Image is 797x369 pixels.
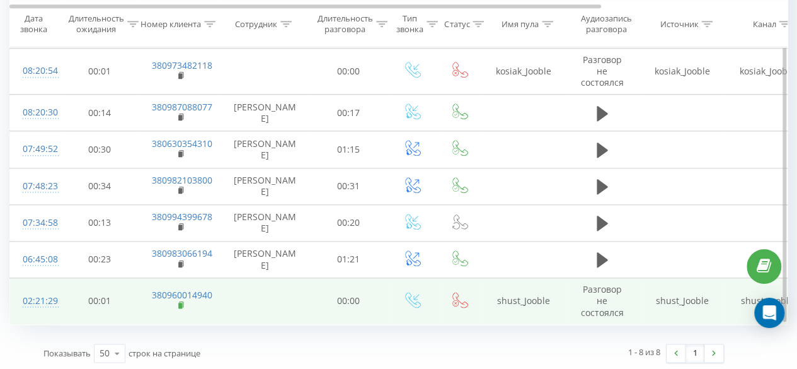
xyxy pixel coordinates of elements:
td: 00:01 [60,48,139,95]
div: Тип звонка [396,13,423,35]
a: 380973482118 [152,59,212,71]
td: 00:13 [60,204,139,241]
span: Разговор не состоялся [581,283,624,318]
div: 02:21:29 [23,289,48,313]
div: 08:20:30 [23,100,48,125]
td: 00:34 [60,168,139,204]
td: 01:21 [309,241,388,278]
span: Показывать [43,348,91,359]
td: shust_Jooble [640,278,725,325]
div: Длительность ожидания [69,13,124,35]
div: Канал [752,18,776,29]
td: [PERSON_NAME] [221,95,309,131]
div: Open Intercom Messenger [754,298,784,328]
div: Аудиозапись разговора [575,13,636,35]
td: kosiak_Jooble [483,48,565,95]
span: Разговор не состоялся [581,54,624,88]
div: Сотрудник [235,18,277,29]
td: 00:30 [60,131,139,168]
a: 380630354310 [152,138,212,149]
div: Статус [444,18,469,29]
a: 380960014940 [152,289,212,301]
td: [PERSON_NAME] [221,131,309,168]
td: 00:01 [60,278,139,325]
span: строк на странице [129,348,200,359]
div: 08:20:54 [23,59,48,83]
div: 07:49:52 [23,137,48,161]
div: Номер клиента [140,18,201,29]
div: Имя пула [502,18,539,29]
a: 380987088077 [152,101,212,113]
td: 00:23 [60,241,139,278]
td: shust_Jooble [483,278,565,325]
a: 380983066194 [152,247,212,259]
td: [PERSON_NAME] [221,168,309,204]
a: 380994399678 [152,211,212,223]
div: 1 - 8 из 8 [628,346,660,358]
td: 00:20 [309,204,388,241]
a: 380982103800 [152,174,212,186]
td: [PERSON_NAME] [221,204,309,241]
td: [PERSON_NAME] [221,241,309,278]
div: 07:34:58 [23,211,48,235]
td: 00:00 [309,278,388,325]
div: Дата звонка [10,13,57,35]
td: 00:14 [60,95,139,131]
div: 07:48:23 [23,174,48,199]
td: 00:31 [309,168,388,204]
div: Источник [660,18,698,29]
td: 01:15 [309,131,388,168]
td: kosiak_Jooble [640,48,725,95]
a: 1 [685,344,704,362]
div: Длительность разговора [318,13,373,35]
div: 50 [100,347,110,360]
td: 00:17 [309,95,388,131]
div: 06:45:08 [23,247,48,272]
td: 00:00 [309,48,388,95]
